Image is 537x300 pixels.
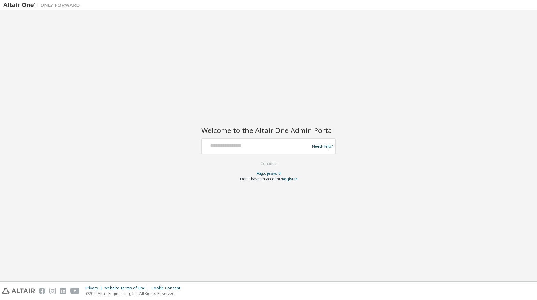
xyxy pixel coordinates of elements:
[2,288,35,294] img: altair_logo.svg
[240,176,282,182] span: Don't have an account?
[257,171,281,176] a: Forgot password
[282,176,297,182] a: Register
[201,126,336,135] h2: Welcome to the Altair One Admin Portal
[60,288,66,294] img: linkedin.svg
[85,291,184,296] p: © 2025 Altair Engineering, Inc. All Rights Reserved.
[3,2,83,8] img: Altair One
[70,288,80,294] img: youtube.svg
[49,288,56,294] img: instagram.svg
[104,286,151,291] div: Website Terms of Use
[151,286,184,291] div: Cookie Consent
[39,288,45,294] img: facebook.svg
[85,286,104,291] div: Privacy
